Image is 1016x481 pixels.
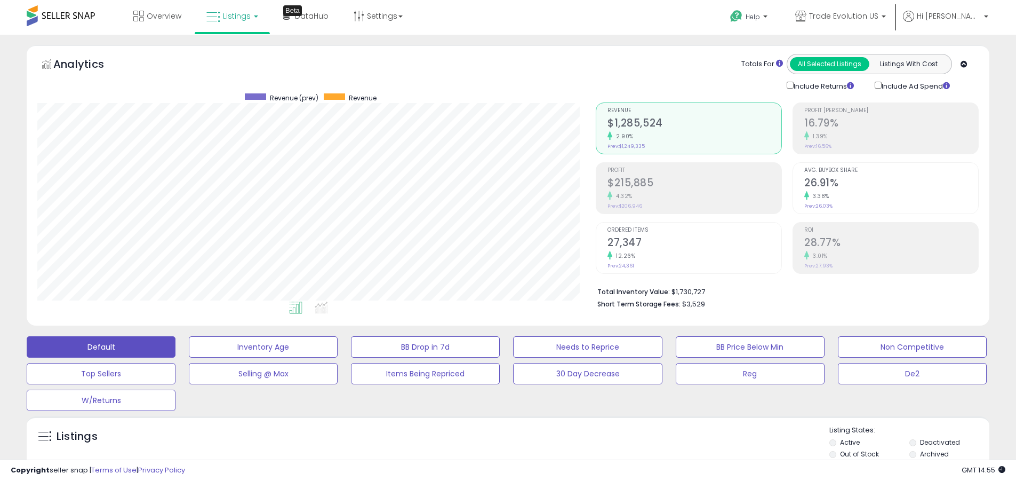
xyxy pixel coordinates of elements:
span: DataHub [295,11,329,21]
button: Inventory Age [189,336,338,358]
b: Total Inventory Value: [597,287,670,296]
div: Include Returns [779,80,867,92]
button: Top Sellers [27,363,175,384]
button: Listings With Cost [869,57,948,71]
div: Tooltip anchor [283,5,302,16]
h5: Listings [57,429,98,444]
button: Items Being Repriced [351,363,500,384]
small: Prev: 16.56% [804,143,831,149]
div: seller snap | | [11,466,185,476]
span: $3,529 [682,299,705,309]
small: Prev: $206,946 [607,203,642,209]
span: Profit [607,168,781,174]
label: Active [840,438,860,447]
button: Reg [676,363,825,384]
span: Hi [PERSON_NAME] [917,11,981,21]
small: Prev: $1,249,335 [607,143,645,149]
small: 12.26% [612,252,635,260]
h2: $215,885 [607,177,781,191]
span: Revenue [349,93,377,102]
span: Avg. Buybox Share [804,168,978,174]
span: Listings [223,11,251,21]
li: $1,730,727 [597,285,971,297]
small: 1.39% [809,132,828,140]
h5: Analytics [53,57,125,74]
span: Ordered Items [607,227,781,233]
span: Revenue (prev) [270,93,318,102]
h2: 28.77% [804,236,978,251]
span: Overview [147,11,181,21]
small: Prev: 27.93% [804,263,833,269]
span: ROI [804,227,978,233]
label: Out of Stock [840,450,879,459]
a: Help [722,2,778,35]
b: Short Term Storage Fees: [597,299,681,309]
label: Deactivated [920,438,960,447]
a: Privacy Policy [138,465,185,475]
span: Trade Evolution US [809,11,878,21]
p: Listing States: [829,425,989,436]
a: Hi [PERSON_NAME] [903,11,988,35]
button: BB Price Below Min [676,336,825,358]
span: 2025-09-15 14:55 GMT [962,465,1005,475]
small: 2.90% [612,132,634,140]
small: 3.38% [809,192,829,200]
i: Get Help [730,10,743,23]
span: Revenue [607,108,781,114]
small: Prev: 24,361 [607,263,634,269]
button: Needs to Reprice [513,336,662,358]
button: BB Drop in 7d [351,336,500,358]
span: Help [746,12,760,21]
button: 30 Day Decrease [513,363,662,384]
button: Default [27,336,175,358]
button: Selling @ Max [189,363,338,384]
h2: 16.79% [804,117,978,131]
button: De2 [838,363,987,384]
small: Prev: 26.03% [804,203,833,209]
div: Include Ad Spend [867,80,967,92]
strong: Copyright [11,465,50,475]
div: Totals For [741,59,783,69]
small: 4.32% [612,192,633,200]
button: Non Competitive [838,336,987,358]
h2: $1,285,524 [607,117,781,131]
h2: 26.91% [804,177,978,191]
small: 3.01% [809,252,828,260]
span: Profit [PERSON_NAME] [804,108,978,114]
h2: 27,347 [607,236,781,251]
button: All Selected Listings [790,57,869,71]
button: W/Returns [27,390,175,411]
a: Terms of Use [91,465,137,475]
label: Archived [920,450,949,459]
